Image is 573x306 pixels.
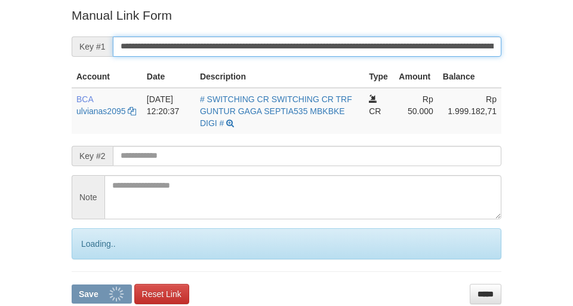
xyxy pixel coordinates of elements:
[72,7,501,24] p: Manual Link Form
[72,228,501,259] div: Loading..
[200,94,352,128] a: # SWITCHING CR SWITCHING CR TRF GUNTUR GAGA SEPTIA535 MBKBKE DIGI #
[438,88,501,134] td: Rp 1.999.182,71
[72,36,113,57] span: Key #1
[76,94,93,104] span: BCA
[72,146,113,166] span: Key #2
[369,106,381,116] span: CR
[72,175,104,219] span: Note
[142,66,195,88] th: Date
[76,106,126,116] a: ulvianas2095
[142,289,181,299] span: Reset Link
[394,88,438,134] td: Rp 50.000
[79,289,98,299] span: Save
[438,66,501,88] th: Balance
[195,66,364,88] th: Description
[394,66,438,88] th: Amount
[72,284,132,304] button: Save
[142,88,195,134] td: [DATE] 12:20:37
[364,66,394,88] th: Type
[72,66,142,88] th: Account
[134,284,189,304] a: Reset Link
[128,106,136,116] a: Copy ulvianas2095 to clipboard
